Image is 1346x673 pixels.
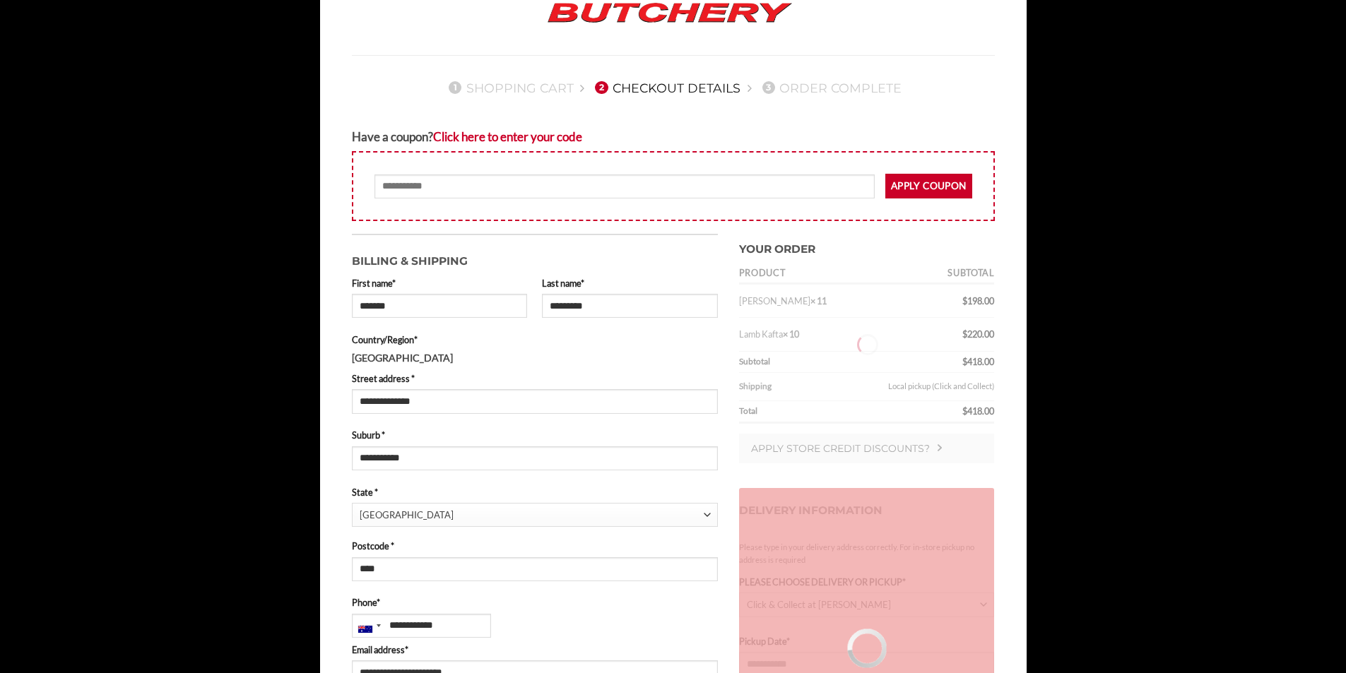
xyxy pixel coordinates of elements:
[444,81,574,95] a: 1Shopping Cart
[352,595,718,609] label: Phone
[352,539,718,553] label: Postcode
[352,428,718,442] label: Suburb
[595,81,608,94] span: 2
[739,234,995,258] h3: Your order
[352,69,995,106] nav: Checkout steps
[352,246,718,270] h3: Billing & Shipping
[542,276,718,290] label: Last name
[352,503,718,527] span: State
[433,129,582,144] a: Enter your coupon code
[352,485,718,499] label: State
[352,333,718,347] label: Country/Region
[360,504,704,527] span: New South Wales
[352,352,453,364] strong: [GEOGRAPHIC_DATA]
[591,81,740,95] a: 2Checkout details
[352,643,718,657] label: Email address
[352,371,718,386] label: Street address
[352,127,995,146] div: Have a coupon?
[885,174,972,198] button: Apply coupon
[937,444,943,451] img: Checkout
[352,276,528,290] label: First name
[353,614,385,637] div: Australia: +61
[449,81,461,94] span: 1
[751,442,930,455] span: Apply store credit discounts?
